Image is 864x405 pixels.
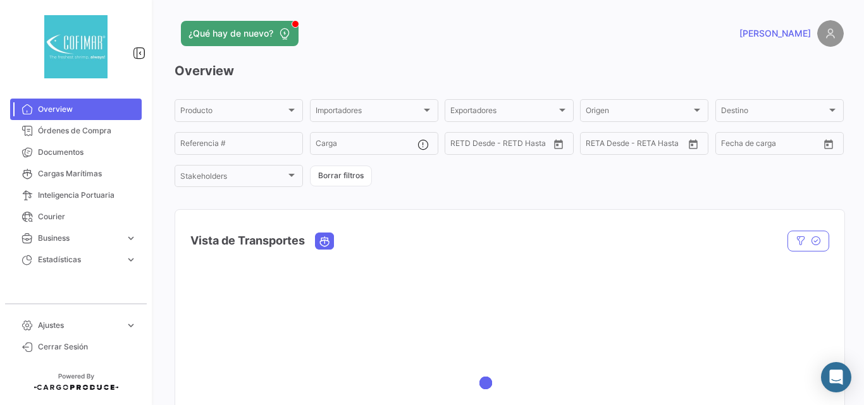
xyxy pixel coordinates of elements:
[10,120,142,142] a: Órdenes de Compra
[38,104,137,115] span: Overview
[450,108,556,117] span: Exportadores
[38,341,137,353] span: Cerrar Sesión
[586,141,608,150] input: Desde
[586,108,691,117] span: Origen
[10,99,142,120] a: Overview
[684,135,703,154] button: Open calendar
[125,254,137,265] span: expand_more
[10,163,142,184] a: Cargas Marítimas
[721,141,744,150] input: Desde
[38,125,137,136] span: Órdenes de Compra
[38,211,137,222] span: Courier
[316,233,333,249] button: Ocean
[316,108,421,117] span: Importadores
[38,320,120,331] span: Ajustes
[175,62,844,80] h3: Overview
[10,206,142,227] a: Courier
[38,190,137,201] span: Inteligencia Portuaria
[739,27,811,40] span: [PERSON_NAME]
[38,147,137,158] span: Documentos
[753,141,799,150] input: Hasta
[821,362,851,392] div: Abrir Intercom Messenger
[190,232,305,250] h4: Vista de Transportes
[721,108,827,117] span: Destino
[180,174,286,183] span: Stakeholders
[38,168,137,179] span: Cargas Marítimas
[310,166,372,186] button: Borrar filtros
[819,135,838,154] button: Open calendar
[125,233,137,244] span: expand_more
[38,233,120,244] span: Business
[125,320,137,331] span: expand_more
[450,141,473,150] input: Desde
[188,27,273,40] span: ¿Qué hay de nuevo?
[10,142,142,163] a: Documentos
[38,254,120,265] span: Estadísticas
[10,184,142,206] a: Inteligencia Portuaria
[817,20,844,47] img: placeholder-user.png
[44,15,108,78] img: dddaabaa-7948-40ed-83b9-87789787af52.jpeg
[181,21,299,46] button: ¿Qué hay de nuevo?
[549,135,568,154] button: Open calendar
[482,141,529,150] input: Hasta
[617,141,664,150] input: Hasta
[180,108,286,117] span: Producto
